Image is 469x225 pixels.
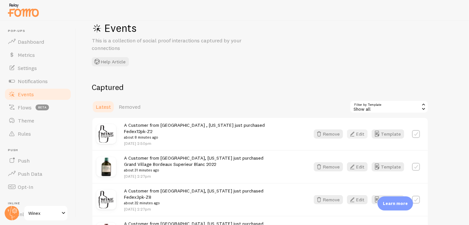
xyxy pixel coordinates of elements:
[347,162,368,171] button: Edit
[119,103,140,110] span: Removed
[8,148,72,152] span: Push
[4,180,72,193] a: Opt-In
[350,100,429,113] div: Show all
[115,100,144,113] a: Removed
[124,173,263,179] p: [DATE] 2:27pm
[24,205,68,221] a: Winex
[96,157,116,177] img: grandvillage_bordeauxsuperior_blanc_2022.jpg
[4,127,72,140] a: Rules
[36,104,49,110] span: beta
[92,100,115,113] a: Latest
[372,129,404,139] button: Template
[96,103,111,110] span: Latest
[18,117,34,124] span: Theme
[4,154,72,167] a: Push
[124,122,265,141] span: A Customer from [GEOGRAPHIC_DATA] , [US_STATE] just purchased
[347,195,368,204] button: Edit
[4,48,72,61] a: Metrics
[347,195,372,204] a: Edit
[92,21,289,35] h1: Events
[4,167,72,180] a: Push Data
[92,37,250,52] p: This is a collection of social proof interactions captured by your connections
[124,206,263,212] p: [DATE] 2:27pm
[124,141,265,146] p: [DATE] 2:50pm
[92,57,129,66] button: Help Article
[92,82,429,92] h2: Captured
[383,200,408,207] p: Learn more
[18,157,30,164] span: Push
[7,2,40,18] img: fomo-relay-logo-orange.svg
[4,75,72,88] a: Notifications
[347,129,372,139] a: Edit
[18,130,31,137] span: Rules
[18,184,33,190] span: Opt-In
[18,91,34,98] span: Events
[124,194,151,200] a: Fedex3pk-Z8
[8,201,72,206] span: Inline
[378,196,413,211] div: Learn more
[28,209,60,217] span: Winex
[124,167,263,173] small: about 31 minutes ago
[124,128,152,134] a: Fedex12pk-Z2
[96,124,116,144] img: _p_l_placeholderwx_56.jpg
[96,190,116,210] img: _p_l_placeholderwx_48.jpg
[347,162,372,171] a: Edit
[372,162,404,171] button: Template
[124,161,216,167] a: Grand Village Bordeaux Superieur Blanc 2022
[4,35,72,48] a: Dashboard
[4,114,72,127] a: Theme
[18,78,48,84] span: Notifications
[347,129,368,139] button: Edit
[18,38,44,45] span: Dashboard
[4,88,72,101] a: Events
[372,195,404,204] button: Template
[124,155,263,173] span: A Customer from [GEOGRAPHIC_DATA], [US_STATE] just purchased
[314,129,343,139] button: Remove
[18,65,37,71] span: Settings
[314,162,343,171] button: Remove
[18,52,35,58] span: Metrics
[8,29,72,33] span: Pop-ups
[18,170,42,177] span: Push Data
[4,101,72,114] a: Flows beta
[124,134,265,140] small: about 8 minutes ago
[18,104,32,111] span: Flows
[4,61,72,75] a: Settings
[314,195,343,204] button: Remove
[124,188,263,206] span: A Customer from [GEOGRAPHIC_DATA], [US_STATE] just purchased
[124,200,263,206] small: about 32 minutes ago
